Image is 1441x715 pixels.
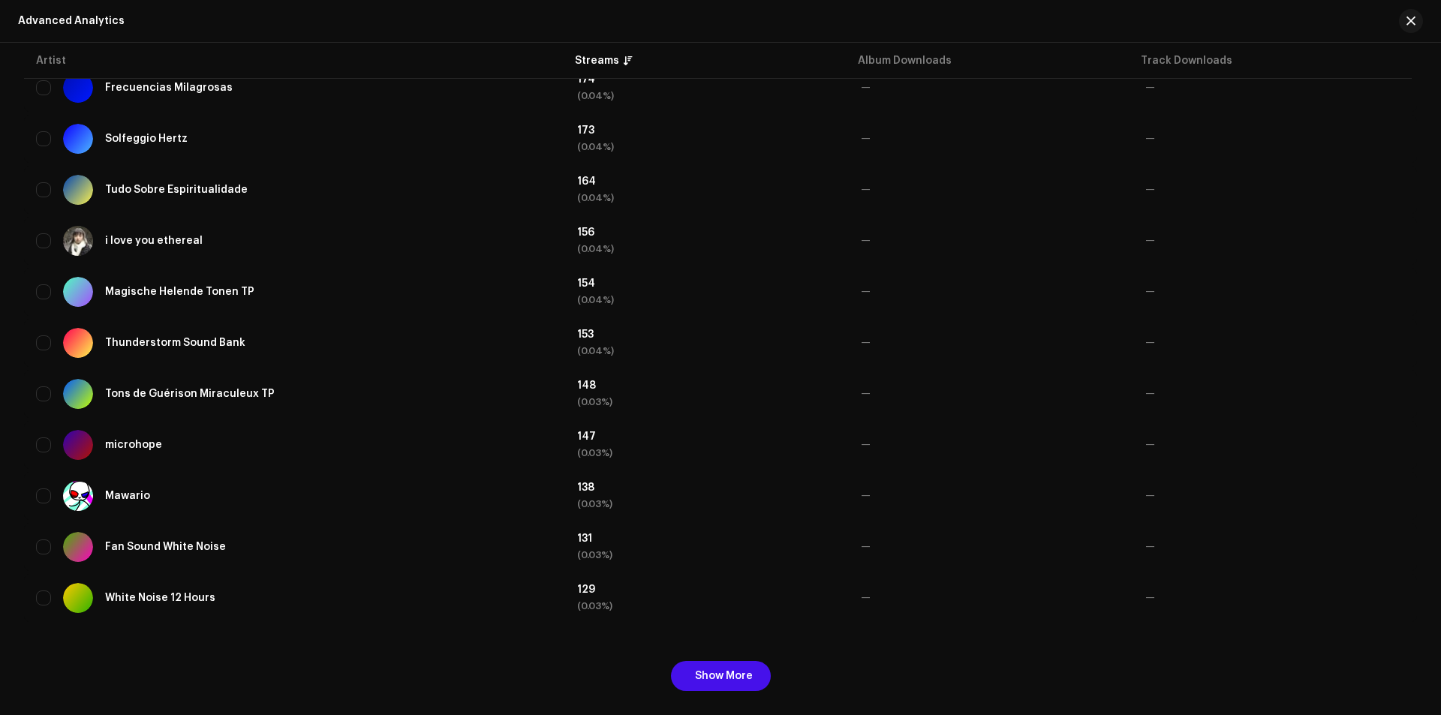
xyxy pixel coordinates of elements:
div: — [1145,593,1405,603]
div: — [1145,491,1405,501]
div: (0.03%) [577,397,837,407]
div: — [861,83,1121,93]
div: 174 [577,74,837,85]
div: 129 [577,584,837,595]
div: — [1145,389,1405,399]
div: (0.04%) [577,91,837,101]
div: (0.03%) [577,550,837,560]
div: — [861,389,1121,399]
div: 138 [577,482,837,493]
div: — [861,338,1121,348]
div: 153 [577,329,837,340]
div: (0.04%) [577,193,837,203]
div: — [1145,83,1405,93]
div: 147 [577,431,837,442]
div: (0.04%) [577,346,837,356]
div: — [1145,236,1405,246]
div: — [861,287,1121,297]
div: — [861,542,1121,552]
div: Magische Helende Tonen TP [105,287,254,297]
div: — [861,134,1121,144]
div: — [1145,542,1405,552]
div: 156 [577,227,837,238]
div: — [1145,134,1405,144]
div: — [861,491,1121,501]
div: 131 [577,533,837,544]
div: — [861,236,1121,246]
div: — [1145,338,1405,348]
div: 148 [577,380,837,391]
span: Show More [695,661,753,691]
div: — [861,185,1121,195]
div: — [861,593,1121,603]
div: 154 [577,278,837,289]
div: — [861,440,1121,450]
div: 164 [577,176,837,187]
div: — [1145,185,1405,195]
div: 173 [577,125,837,136]
div: (0.03%) [577,601,837,611]
div: — [1145,287,1405,297]
div: (0.04%) [577,142,837,152]
div: (0.03%) [577,448,837,458]
div: (0.04%) [577,295,837,305]
div: — [1145,440,1405,450]
div: (0.03%) [577,499,837,509]
button: Show More [671,661,771,691]
div: Tons de Guérison Miraculeux TP [105,389,275,399]
div: (0.04%) [577,244,837,254]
